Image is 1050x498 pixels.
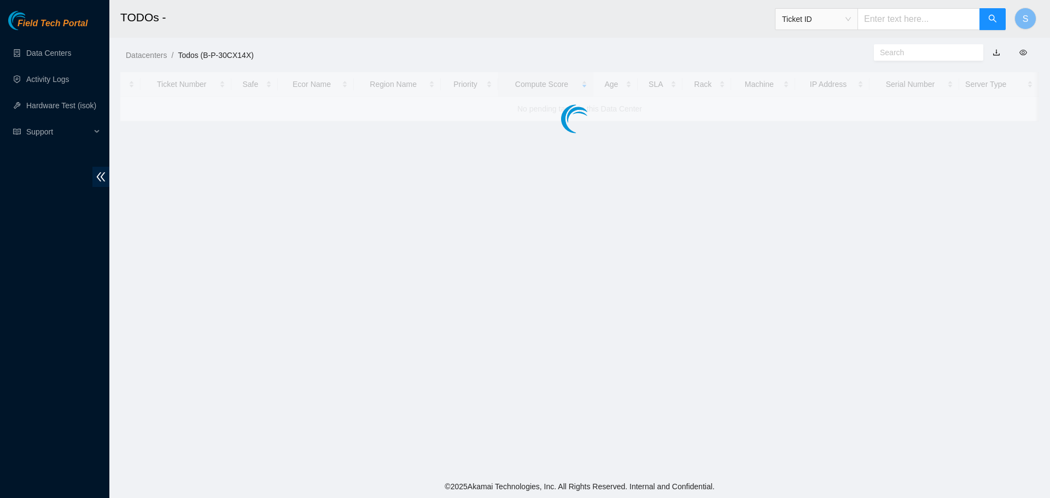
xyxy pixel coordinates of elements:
[109,475,1050,498] footer: © 2025 Akamai Technologies, Inc. All Rights Reserved. Internal and Confidential.
[26,75,69,84] a: Activity Logs
[17,19,87,29] span: Field Tech Portal
[26,49,71,57] a: Data Centers
[178,51,254,60] a: Todos (B-P-30CX14X)
[979,8,1006,30] button: search
[984,44,1008,61] button: download
[92,167,109,187] span: double-left
[880,46,969,58] input: Search
[1019,49,1027,56] span: eye
[1014,8,1036,30] button: S
[126,51,167,60] a: Datacenters
[13,128,21,136] span: read
[26,121,91,143] span: Support
[26,101,96,110] a: Hardware Test (isok)
[1023,12,1029,26] span: S
[8,11,55,30] img: Akamai Technologies
[857,8,980,30] input: Enter text here...
[171,51,173,60] span: /
[988,14,997,25] span: search
[8,20,87,34] a: Akamai TechnologiesField Tech Portal
[782,11,851,27] span: Ticket ID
